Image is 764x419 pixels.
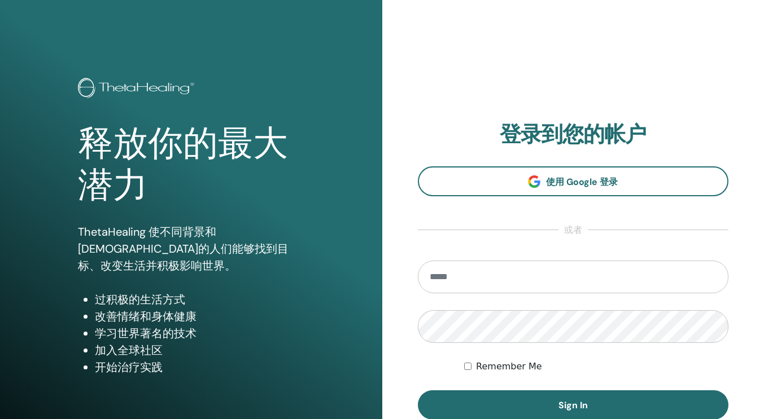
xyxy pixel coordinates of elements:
span: 或者 [558,223,588,237]
p: ThetaHealing 使不同背景和[DEMOGRAPHIC_DATA]的人们能够找到目标、改变生活并积极影响世界。 [78,223,304,274]
li: 加入全球社区 [95,342,304,359]
span: 使用 Google 登录 [546,176,618,188]
span: Sign In [558,399,588,411]
li: 开始治疗实践 [95,359,304,376]
li: 学习世界著名的技术 [95,325,304,342]
h2: 登录到您的帐户 [418,122,729,148]
label: Remember Me [476,360,542,373]
h1: 释放你的最大潜力 [78,123,304,207]
a: 使用 Google 登录 [418,166,729,196]
li: 过积极的生活方式 [95,291,304,308]
li: 改善情绪和身体健康 [95,308,304,325]
div: Keep me authenticated indefinitely or until I manually logout [464,360,728,373]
